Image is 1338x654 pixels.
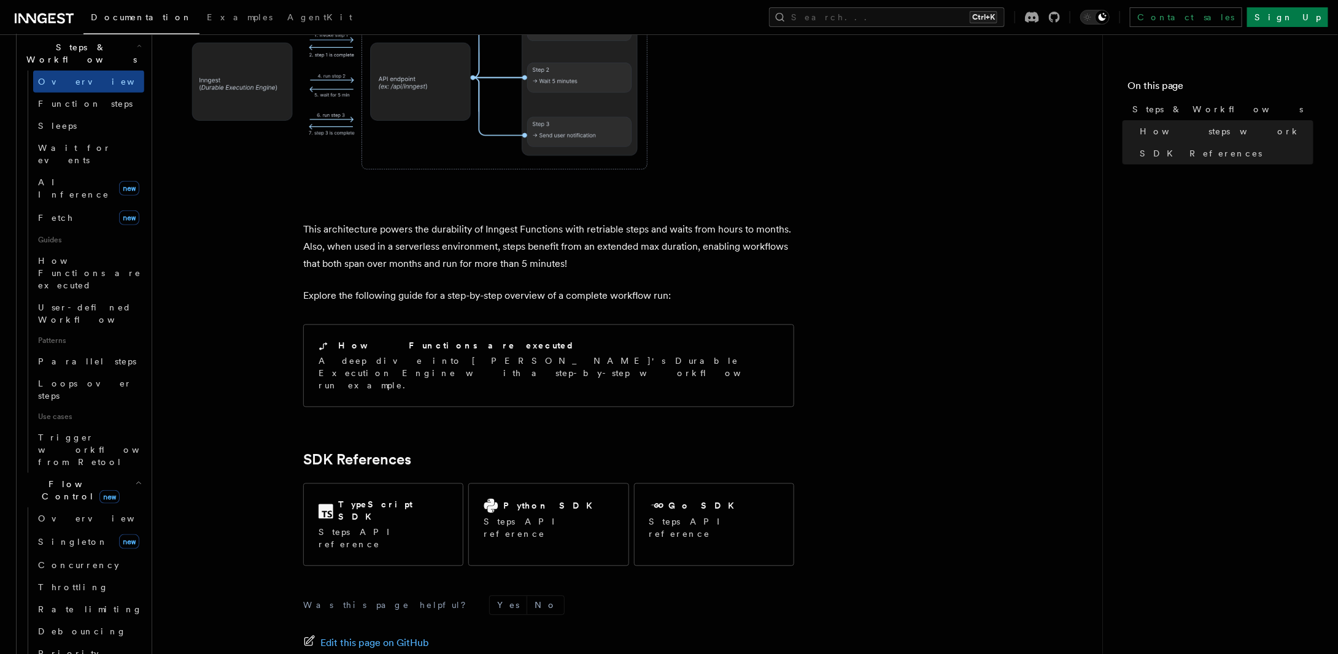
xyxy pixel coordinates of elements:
[634,483,794,566] a: Go SDKSteps API reference
[33,230,144,250] span: Guides
[527,596,564,615] button: No
[33,115,144,137] a: Sleeps
[38,433,173,467] span: Trigger workflows from Retool
[303,288,794,305] p: Explore the following guide for a step-by-step overview of a complete workflow run:
[33,598,144,620] a: Rate limiting
[1247,7,1328,27] a: Sign Up
[468,483,628,566] a: Python SDKSteps API reference
[319,526,448,551] p: Steps API reference
[21,41,137,66] span: Steps & Workflows
[207,12,273,22] span: Examples
[287,12,352,22] span: AgentKit
[303,221,794,273] p: This architecture powers the durability of Inngest Functions with retriable steps and waits from ...
[33,529,144,554] a: Singletonnew
[338,340,575,352] h2: How Functions are executed
[303,325,794,407] a: How Functions are executedA deep dive into [PERSON_NAME]'s Durable Execution Engine with a step-b...
[33,620,144,642] a: Debouncing
[669,500,742,512] h2: Go SDK
[38,514,164,523] span: Overview
[38,560,119,570] span: Concurrency
[769,7,1005,27] button: Search...Ctrl+K
[38,121,77,131] span: Sleeps
[33,206,144,230] a: Fetchnew
[33,137,144,171] a: Wait for events
[338,499,448,523] h2: TypeScript SDK
[119,181,139,196] span: new
[38,177,109,199] span: AI Inference
[99,490,120,504] span: new
[21,478,135,502] span: Flow Control
[33,296,144,331] a: User-defined Workflows
[33,71,144,93] a: Overview
[33,350,144,372] a: Parallel steps
[33,93,144,115] a: Function steps
[33,407,144,426] span: Use cases
[303,599,474,612] p: Was this page helpful?
[1135,142,1313,164] a: SDK References
[1140,125,1301,137] span: How steps work
[33,372,144,407] a: Loops over steps
[33,331,144,350] span: Patterns
[33,171,144,206] a: AI Inferencenew
[21,473,144,507] button: Flow Controlnew
[1127,98,1313,120] a: Steps & Workflows
[33,426,144,473] a: Trigger workflows from Retool
[1130,7,1242,27] a: Contact sales
[33,250,144,296] a: How Functions are executed
[21,36,144,71] button: Steps & Workflows
[38,213,74,223] span: Fetch
[38,77,164,87] span: Overview
[38,626,126,636] span: Debouncing
[970,11,997,23] kbd: Ctrl+K
[199,4,280,33] a: Examples
[33,507,144,529] a: Overview
[1140,147,1263,160] span: SDK References
[303,452,411,469] a: SDK References
[38,537,108,547] span: Singleton
[91,12,192,22] span: Documentation
[503,500,600,512] h2: Python SDK
[38,256,141,290] span: How Functions are executed
[38,582,109,592] span: Throttling
[303,635,429,652] a: Edit this page on GitHub
[1127,79,1313,98] h4: On this page
[38,143,111,165] span: Wait for events
[1135,120,1313,142] a: How steps work
[490,596,527,615] button: Yes
[484,516,613,541] p: Steps API reference
[38,379,132,401] span: Loops over steps
[320,635,429,652] span: Edit this page on GitHub
[649,516,779,541] p: Steps API reference
[38,356,136,366] span: Parallel steps
[38,604,142,614] span: Rate limiting
[83,4,199,34] a: Documentation
[21,71,144,473] div: Steps & Workflows
[280,4,360,33] a: AgentKit
[319,355,779,392] p: A deep dive into [PERSON_NAME]'s Durable Execution Engine with a step-by-step workflow run example.
[33,554,144,576] a: Concurrency
[303,483,463,566] a: TypeScript SDKSteps API reference
[119,534,139,549] span: new
[33,576,144,598] a: Throttling
[119,210,139,225] span: new
[38,99,133,109] span: Function steps
[1132,103,1304,115] span: Steps & Workflows
[38,302,149,325] span: User-defined Workflows
[1080,10,1110,25] button: Toggle dark mode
